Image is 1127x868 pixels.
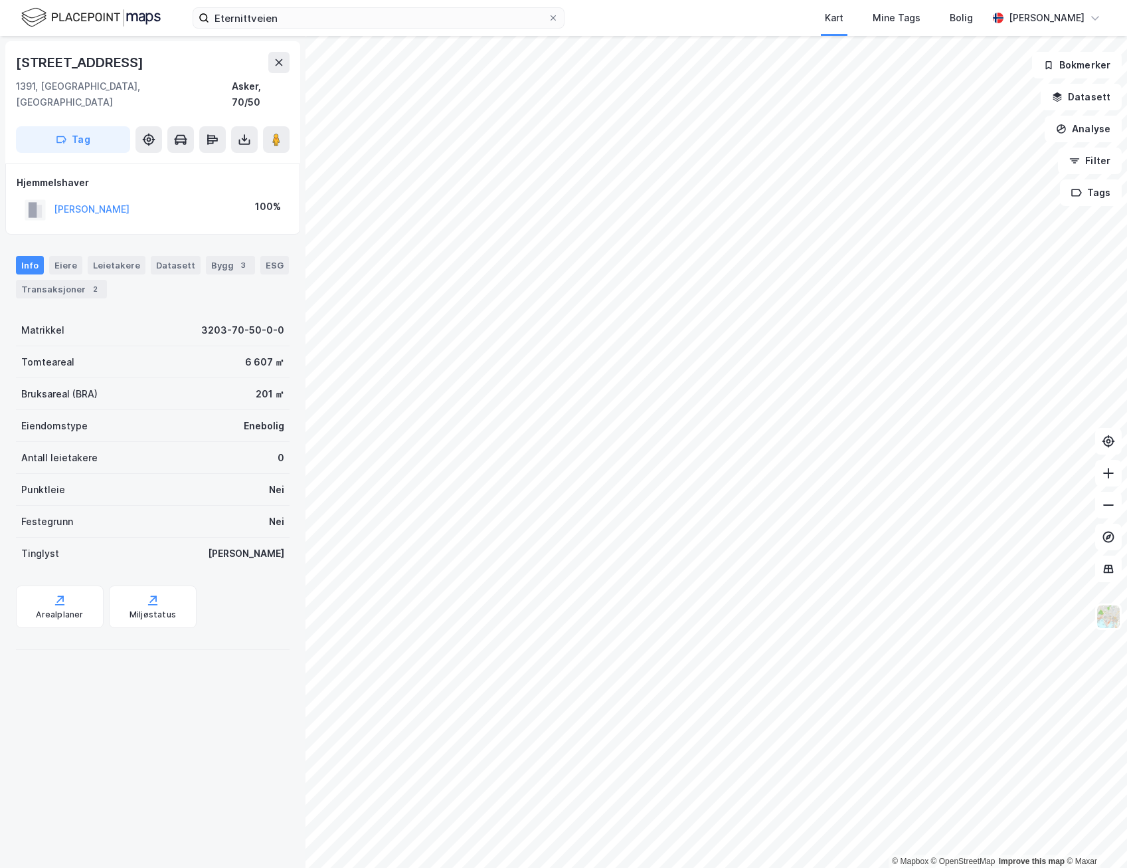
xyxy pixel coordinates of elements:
a: Mapbox [892,857,928,866]
div: Hjemmelshaver [17,175,289,191]
button: Datasett [1041,84,1122,110]
div: 0 [278,450,284,466]
div: 3203-70-50-0-0 [201,322,284,338]
div: Bolig [950,10,973,26]
img: Z [1096,604,1121,629]
div: Eiendomstype [21,418,88,434]
div: 201 ㎡ [256,386,284,402]
div: ESG [260,256,289,274]
div: Info [16,256,44,274]
div: Matrikkel [21,322,64,338]
div: 6 607 ㎡ [245,354,284,370]
div: Bruksareal (BRA) [21,386,98,402]
button: Bokmerker [1032,52,1122,78]
div: 2 [88,282,102,296]
div: Arealplaner [36,609,83,620]
div: Nei [269,514,284,530]
button: Tag [16,126,130,153]
div: Mine Tags [873,10,920,26]
div: 100% [255,199,281,215]
div: Enebolig [244,418,284,434]
div: [STREET_ADDRESS] [16,52,146,73]
div: Kart [825,10,843,26]
iframe: Chat Widget [1061,804,1127,868]
button: Filter [1058,148,1122,174]
div: [PERSON_NAME] [208,546,284,562]
div: Nei [269,482,284,498]
button: Tags [1060,179,1122,206]
div: 3 [236,259,250,272]
div: Antall leietakere [21,450,98,466]
div: Leietakere [88,256,145,274]
div: Tinglyst [21,546,59,562]
div: Festegrunn [21,514,73,530]
div: [PERSON_NAME] [1009,10,1084,26]
div: Datasett [151,256,201,274]
div: Asker, 70/50 [232,78,290,110]
div: Punktleie [21,482,65,498]
img: logo.f888ab2527a4732fd821a326f86c7f29.svg [21,6,161,29]
a: OpenStreetMap [931,857,996,866]
div: Miljøstatus [130,609,176,620]
div: Transaksjoner [16,280,107,298]
button: Analyse [1045,116,1122,142]
div: Tomteareal [21,354,74,370]
div: 1391, [GEOGRAPHIC_DATA], [GEOGRAPHIC_DATA] [16,78,232,110]
input: Søk på adresse, matrikkel, gårdeiere, leietakere eller personer [209,8,548,28]
a: Improve this map [999,857,1065,866]
div: Kontrollprogram for chat [1061,804,1127,868]
div: Eiere [49,256,82,274]
div: Bygg [206,256,255,274]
